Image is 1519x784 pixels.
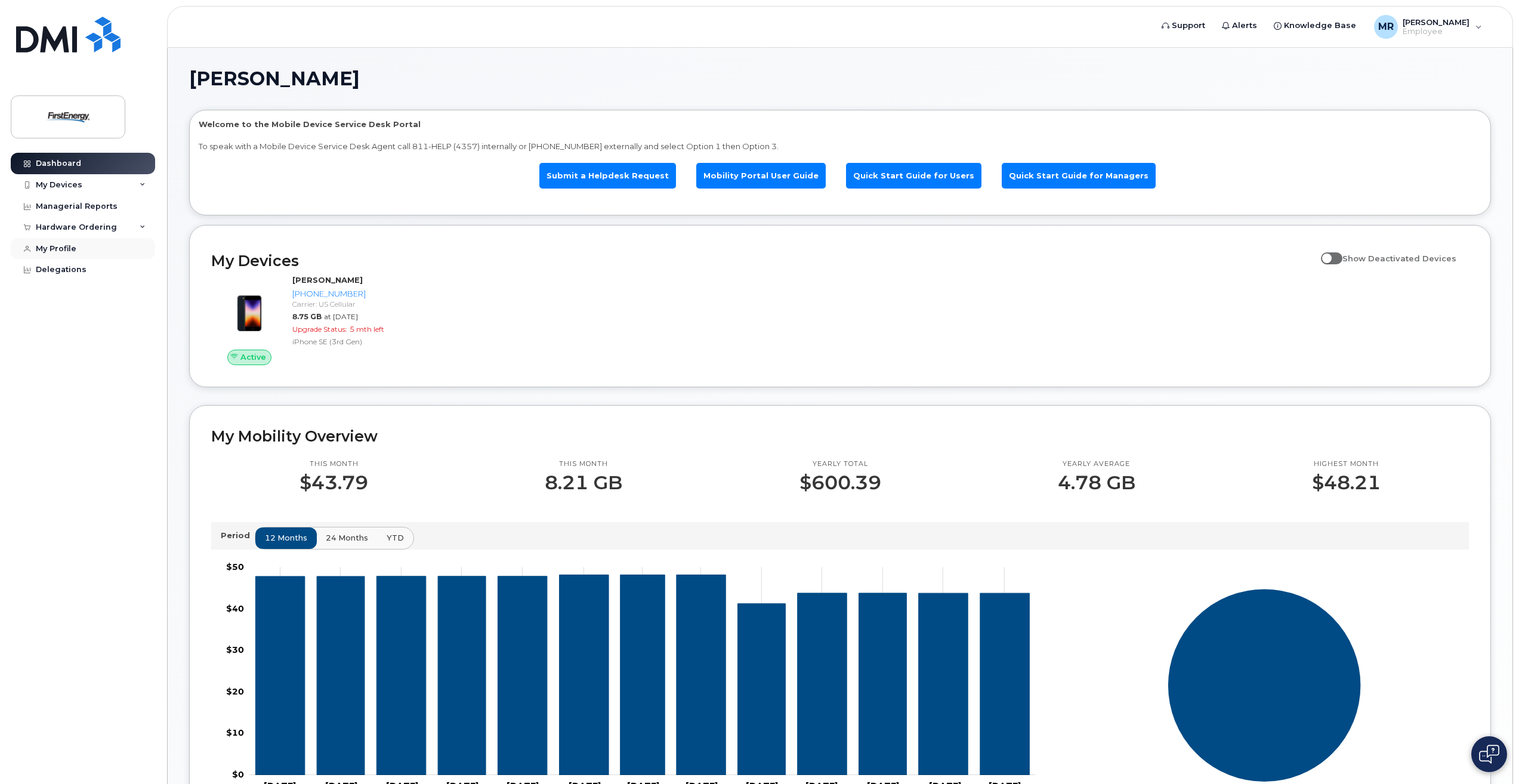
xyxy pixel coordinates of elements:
[1342,254,1456,263] span: Show Deactivated Devices
[545,459,622,469] p: This month
[199,141,1481,152] p: To speak with a Mobile Device Service Desk Agent call 811-HELP (4357) internally or [PHONE_NUMBER...
[221,530,255,541] p: Period
[696,163,826,189] a: Mobility Portal User Guide
[292,312,322,321] span: 8.75 GB
[226,728,244,739] tspan: $10
[292,299,510,309] div: Carrier: US Cellular
[255,575,1029,776] g: 301-491-1813
[1321,247,1330,257] input: Show Deactivated Devices
[226,562,244,573] tspan: $50
[292,288,510,300] div: [PHONE_NUMBER]
[240,351,266,363] span: Active
[226,603,244,614] tspan: $40
[799,472,881,493] p: $600.39
[221,280,278,338] img: image20231002-3703462-1angbar.jpeg
[1479,745,1499,764] img: Open chat
[226,645,244,656] tspan: $30
[350,325,384,334] span: 5 mth left
[539,163,676,189] a: Submit a Helpdesk Request
[799,459,881,469] p: Yearly total
[1002,163,1156,189] a: Quick Start Guide for Managers
[1312,459,1381,469] p: Highest month
[1058,472,1135,493] p: 4.78 GB
[211,274,515,365] a: Active[PERSON_NAME][PHONE_NUMBER]Carrier: US Cellular8.75 GBat [DATE]Upgrade Status:5 mth leftiPh...
[846,163,981,189] a: Quick Start Guide for Users
[1312,472,1381,493] p: $48.21
[292,275,363,285] strong: [PERSON_NAME]
[292,337,510,347] div: iPhone SE (3rd Gen)
[1058,459,1135,469] p: Yearly average
[300,459,368,469] p: This month
[211,252,1315,270] h2: My Devices
[1168,589,1361,783] g: Series
[326,532,368,544] span: 24 months
[211,427,1469,445] h2: My Mobility Overview
[189,70,360,88] span: [PERSON_NAME]
[226,686,244,697] tspan: $20
[545,472,622,493] p: 8.21 GB
[387,532,404,544] span: YTD
[300,472,368,493] p: $43.79
[292,325,347,334] span: Upgrade Status:
[232,770,244,780] tspan: $0
[199,119,1481,130] p: Welcome to the Mobile Device Service Desk Portal
[324,312,358,321] span: at [DATE]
